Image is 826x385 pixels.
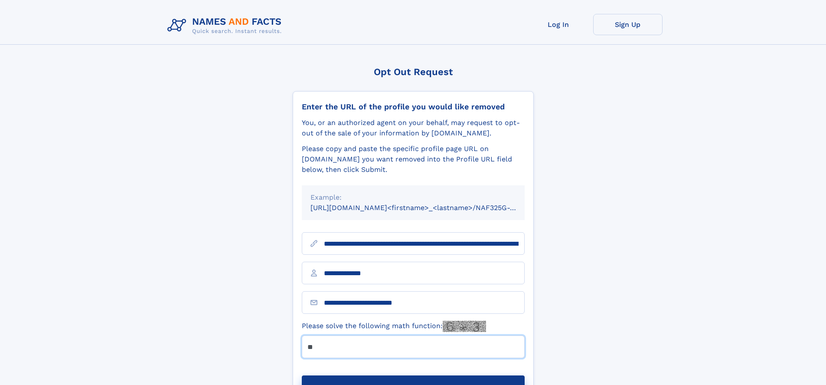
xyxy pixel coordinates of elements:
[310,204,541,212] small: [URL][DOMAIN_NAME]<firstname>_<lastname>/NAF325G-xxxxxxxx
[164,14,289,37] img: Logo Names and Facts
[310,192,516,203] div: Example:
[293,66,534,77] div: Opt Out Request
[524,14,593,35] a: Log In
[302,102,525,112] div: Enter the URL of the profile you would like removed
[302,321,486,332] label: Please solve the following math function:
[302,144,525,175] div: Please copy and paste the specific profile page URL on [DOMAIN_NAME] you want removed into the Pr...
[593,14,663,35] a: Sign Up
[302,118,525,138] div: You, or an authorized agent on your behalf, may request to opt-out of the sale of your informatio...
